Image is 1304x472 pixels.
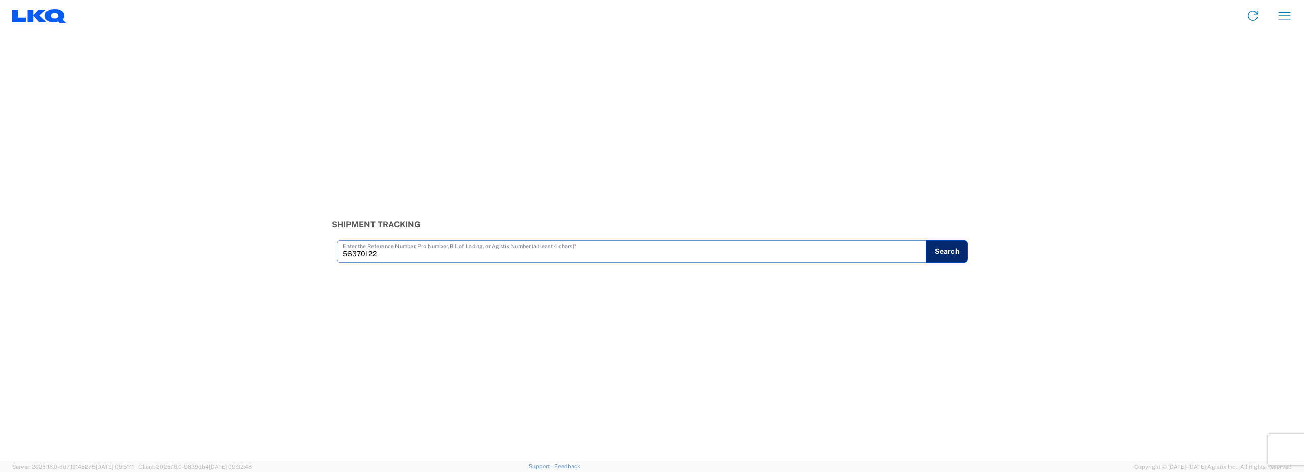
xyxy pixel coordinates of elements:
[926,240,968,263] button: Search
[554,463,580,469] a: Feedback
[209,464,252,470] span: [DATE] 09:32:48
[138,464,252,470] span: Client: 2025.18.0-9839db4
[96,464,134,470] span: [DATE] 09:51:11
[529,463,554,469] a: Support
[12,464,134,470] span: Server: 2025.18.0-dd719145275
[332,220,973,229] h3: Shipment Tracking
[1134,462,1292,471] span: Copyright © [DATE]-[DATE] Agistix Inc., All Rights Reserved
